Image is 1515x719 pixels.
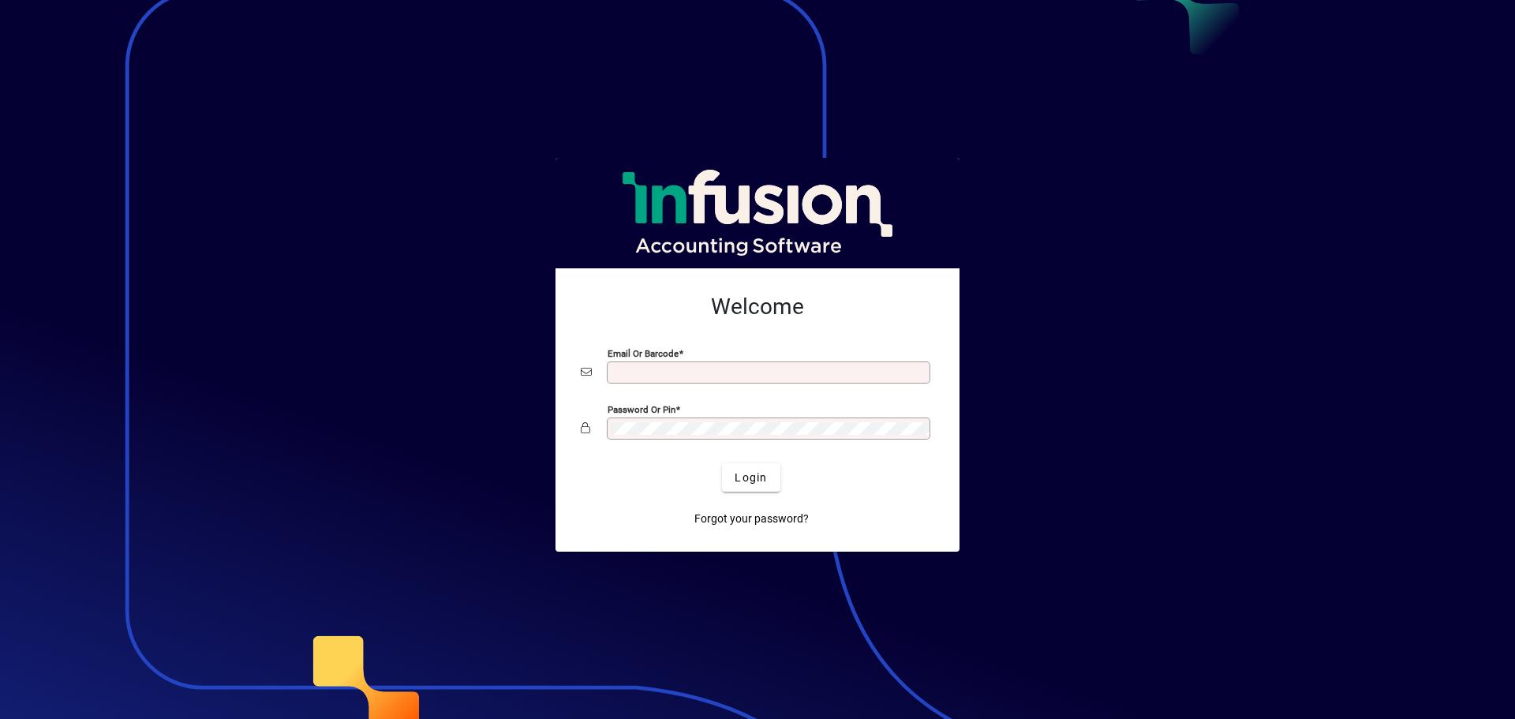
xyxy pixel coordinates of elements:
[608,404,675,415] mat-label: Password or Pin
[688,504,815,533] a: Forgot your password?
[722,463,780,492] button: Login
[608,348,679,359] mat-label: Email or Barcode
[735,470,767,486] span: Login
[694,511,809,527] span: Forgot your password?
[581,294,934,320] h2: Welcome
